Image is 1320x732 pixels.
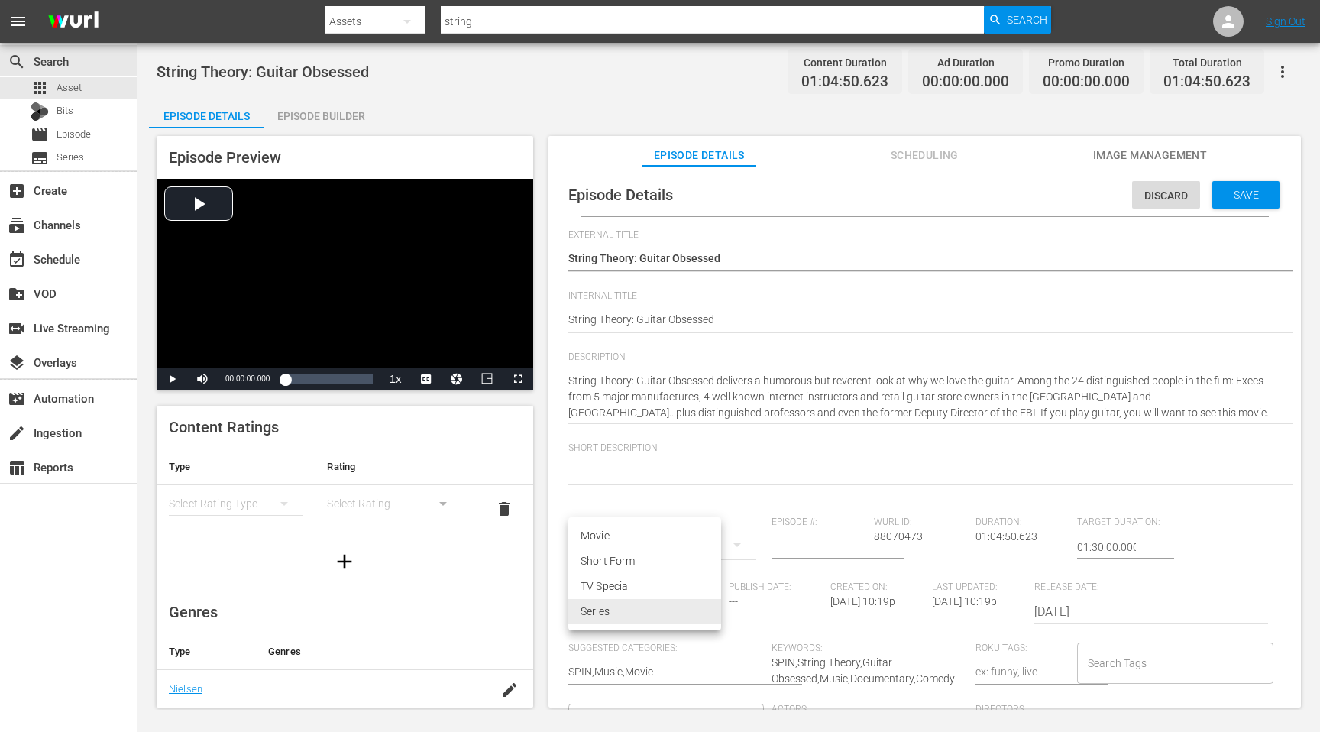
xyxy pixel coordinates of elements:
span: Search [1007,6,1047,34]
li: Short Form [568,549,721,574]
a: Sign Out [1266,15,1305,28]
li: Movie [568,523,721,549]
span: menu [9,12,27,31]
li: TV Special [568,574,721,599]
li: Series [568,599,721,624]
img: ans4CAIJ8jUAAAAAAAAAAAAAAAAAAAAAAAAgQb4GAAAAAAAAAAAAAAAAAAAAAAAAJMjXAAAAAAAAAAAAAAAAAAAAAAAAgAT5G... [37,4,110,40]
